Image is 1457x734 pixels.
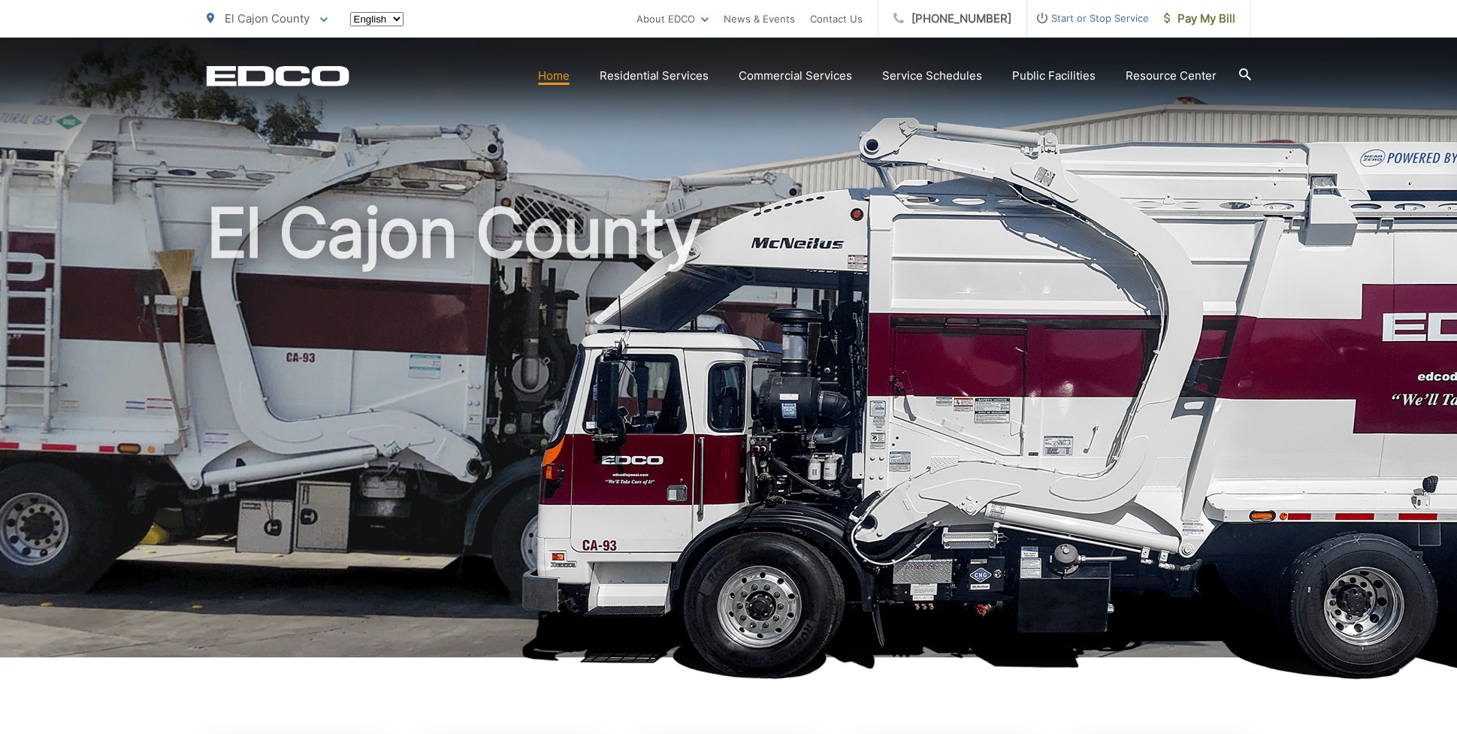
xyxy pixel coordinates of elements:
[739,67,852,85] a: Commercial Services
[538,67,570,85] a: Home
[1012,67,1096,85] a: Public Facilities
[207,65,349,86] a: EDCD logo. Return to the homepage.
[600,67,709,85] a: Residential Services
[636,10,709,28] a: About EDCO
[350,12,404,26] select: Select a language
[810,10,863,28] a: Contact Us
[207,195,1251,671] h1: El Cajon County
[225,11,310,26] span: El Cajon County
[1164,10,1235,28] span: Pay My Bill
[882,67,982,85] a: Service Schedules
[1126,67,1217,85] a: Resource Center
[724,10,795,28] a: News & Events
